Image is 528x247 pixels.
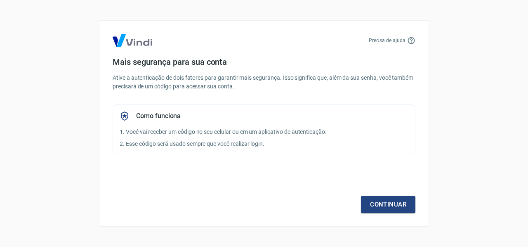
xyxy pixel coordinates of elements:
h4: Mais segurança para sua conta [113,57,415,67]
img: Logo Vind [113,34,152,47]
p: Precisa de ajuda [369,37,405,44]
p: Ative a autenticação de dois fatores para garantir mais segurança. Isso significa que, além da su... [113,74,415,91]
h5: Como funciona [136,112,181,120]
p: 2. Esse código será usado sempre que você realizar login. [120,140,408,148]
p: 1. Você vai receber um código no seu celular ou em um aplicativo de autenticação. [120,128,408,136]
a: Continuar [361,196,415,213]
